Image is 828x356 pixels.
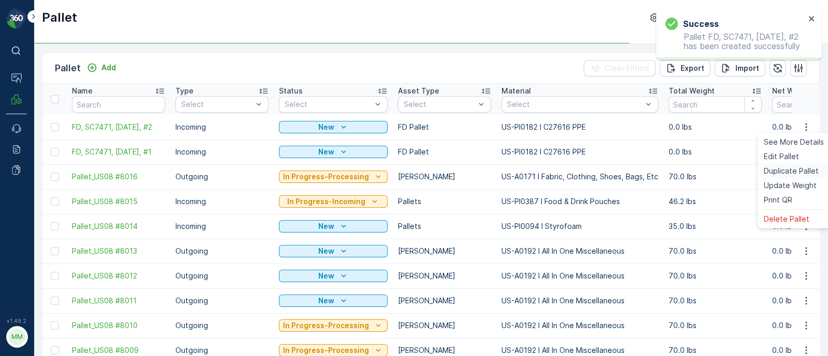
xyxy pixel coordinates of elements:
td: [PERSON_NAME] [393,288,496,313]
button: In Progress-Processing [279,171,388,183]
p: Select [285,99,372,110]
p: Select [181,99,253,110]
span: FD, SC7471, [DATE], #2 [72,122,165,132]
div: Toggle Row Selected [51,123,59,131]
p: New [318,147,334,157]
td: 70.0 lbs [663,288,767,313]
div: MM [9,329,25,345]
p: Pallet [42,9,77,26]
td: Incoming [170,189,274,214]
input: Search [669,96,762,113]
button: New [279,121,388,133]
a: Pallet_US08 #8015 [72,196,165,207]
td: 70.0 lbs [663,164,767,189]
span: Pallet_US08 #8010 [72,320,165,331]
div: Toggle Row Selected [51,297,59,305]
td: FD Pallet [393,115,496,140]
p: Status [279,86,303,96]
td: US-PI0094 I Styrofoam [496,214,663,239]
td: Outgoing [170,313,274,338]
button: New [279,245,388,257]
p: New [318,122,334,132]
button: MM [6,326,27,348]
a: FD, SC7471, 09/05/25, #1 [72,147,165,157]
div: Toggle Row Selected [51,173,59,181]
button: New [279,220,388,233]
p: Net Weight [772,86,812,96]
p: Pallet FD, SC7471, [DATE], #2 has been created successfully [666,32,805,51]
td: 70.0 lbs [663,264,767,288]
td: US-PI0182 I C27616 PPE [496,140,663,164]
td: 70.0 lbs [663,313,767,338]
a: Pallet_US08 #8011 [72,296,165,306]
td: Outgoing [170,239,274,264]
span: Update Weight [764,180,817,191]
a: FD, SC7471, 09/05/25, #2 [72,122,165,132]
div: Toggle Row Selected [51,148,59,156]
div: Toggle Row Selected [51,197,59,206]
td: 0.0 lbs [663,115,767,140]
td: Outgoing [170,164,274,189]
td: [PERSON_NAME] [393,313,496,338]
p: New [318,271,334,281]
td: US-PI0182 I C27616 PPE [496,115,663,140]
input: Search [72,96,165,113]
img: logo [6,8,27,29]
a: See More Details [760,135,828,149]
span: FD, SC7471, [DATE], #1 [72,147,165,157]
p: In Progress-Processing [283,320,369,331]
p: Export [681,63,704,73]
p: Type [175,86,194,96]
a: Duplicate Pallet [760,164,828,178]
td: Pallets [393,214,496,239]
td: [PERSON_NAME] [393,239,496,264]
td: 46.2 lbs [663,189,767,214]
p: Material [501,86,531,96]
a: Pallet_US08 #8016 [72,172,165,182]
td: [PERSON_NAME] [393,264,496,288]
span: Delete Pallet [764,214,809,224]
span: v 1.49.2 [6,318,27,324]
span: See More Details [764,137,824,147]
a: Edit Pallet [760,149,828,164]
div: Toggle Row Selected [51,346,59,354]
button: In Progress-Incoming [279,195,388,208]
button: New [279,146,388,158]
td: FD Pallet [393,140,496,164]
button: New [279,270,388,282]
a: Pallet_US08 #8014 [72,221,165,231]
p: New [318,221,334,231]
p: Clear Filters [604,63,649,73]
p: Asset Type [398,86,439,96]
td: 35.0 lbs [663,214,767,239]
a: Pallet_US08 #8009 [72,345,165,355]
p: In Progress-Processing [283,345,369,355]
button: Add [83,61,120,74]
p: Select [507,99,642,110]
td: Incoming [170,140,274,164]
td: US-A0192 I All In One Miscellaneous [496,313,663,338]
button: Export [660,60,711,76]
p: Total Weight [669,86,715,96]
div: Toggle Row Selected [51,247,59,255]
p: New [318,246,334,256]
div: Toggle Row Selected [51,222,59,230]
td: Incoming [170,115,274,140]
a: Pallet_US08 #8013 [72,246,165,256]
a: Pallet_US08 #8012 [72,271,165,281]
button: New [279,295,388,307]
p: Import [735,63,759,73]
td: Pallets [393,189,496,214]
td: US-PI0387 I Food & Drink Pouches [496,189,663,214]
button: close [808,14,816,24]
div: Toggle Row Selected [51,321,59,330]
td: 0.0 lbs [663,140,767,164]
td: US-A0171 I Fabric, Clothing, Shoes, Bags, Etc [496,164,663,189]
p: New [318,296,334,306]
p: Name [72,86,93,96]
